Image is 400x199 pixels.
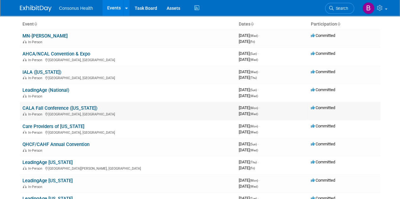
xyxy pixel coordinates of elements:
span: In-Person [28,185,44,189]
a: AHCA/NCAL Convention & Expo [22,51,90,57]
span: (Fri) [250,40,255,44]
img: In-Person Event [23,40,27,43]
span: [DATE] [239,148,258,152]
th: Participation [308,19,380,30]
span: In-Person [28,112,44,116]
span: (Sun) [250,52,257,56]
span: [DATE] [239,75,257,80]
span: - [259,105,260,110]
span: (Wed) [250,70,258,74]
span: (Wed) [250,131,258,134]
span: [DATE] [239,111,258,116]
img: In-Person Event [23,149,27,152]
a: CALA Fall Conference ([US_STATE]) [22,105,97,111]
span: [DATE] [239,33,260,38]
span: In-Person [28,149,44,153]
span: (Wed) [250,112,258,116]
span: [DATE] [239,142,259,146]
span: - [258,87,259,92]
span: - [258,160,259,164]
span: (Mon) [250,106,258,110]
span: - [259,124,260,128]
span: (Wed) [250,94,258,98]
span: [DATE] [239,160,259,164]
a: Search [325,3,354,14]
a: IALA ([US_STATE]) [22,69,61,75]
span: (Wed) [250,149,258,152]
span: - [259,69,260,74]
span: Committed [311,124,335,128]
span: - [258,51,259,56]
span: [DATE] [239,87,259,92]
span: (Sun) [250,88,257,92]
div: [GEOGRAPHIC_DATA], [GEOGRAPHIC_DATA] [22,75,234,80]
span: (Thu) [250,76,257,79]
span: (Wed) [250,58,258,61]
span: [DATE] [239,51,259,56]
span: In-Person [28,94,44,98]
a: LeadingAge (National) [22,87,69,93]
span: [DATE] [239,166,255,170]
span: In-Person [28,131,44,135]
span: [DATE] [239,39,255,44]
span: Committed [311,105,335,110]
img: In-Person Event [23,94,27,97]
img: In-Person Event [23,167,27,170]
div: [GEOGRAPHIC_DATA], [GEOGRAPHIC_DATA] [22,111,234,116]
span: In-Person [28,167,44,171]
span: Committed [311,178,335,183]
img: In-Person Event [23,185,27,188]
img: In-Person Event [23,58,27,61]
th: Dates [236,19,308,30]
img: Bridget Crane [362,2,374,14]
a: LeadingAge [US_STATE] [22,178,73,184]
span: (Fri) [250,167,255,170]
img: In-Person Event [23,76,27,79]
span: (Wed) [250,34,258,38]
span: (Sun) [250,143,257,146]
span: (Wed) [250,185,258,188]
img: In-Person Event [23,112,27,115]
span: [DATE] [239,184,258,189]
span: Search [334,6,348,11]
span: In-Person [28,76,44,80]
span: [DATE] [239,57,258,62]
a: QHCF/CAHF Annual Convention [22,142,89,147]
span: - [259,178,260,183]
span: [DATE] [239,124,260,128]
span: [DATE] [239,105,260,110]
a: Care Providers of [US_STATE] [22,124,84,129]
th: Event [20,19,236,30]
span: Committed [311,160,335,164]
a: Sort by Participation Type [337,21,340,26]
span: Committed [311,69,335,74]
div: [GEOGRAPHIC_DATA], [GEOGRAPHIC_DATA] [22,130,234,135]
div: [GEOGRAPHIC_DATA], [GEOGRAPHIC_DATA] [22,57,234,62]
span: Committed [311,142,335,146]
span: [DATE] [239,178,260,183]
span: - [258,142,259,146]
a: Sort by Start Date [250,21,254,26]
span: Committed [311,87,335,92]
span: [DATE] [239,130,258,134]
span: Consonus Health [59,6,93,11]
a: LeadingAge [US_STATE] [22,160,73,165]
span: (Mon) [250,179,258,182]
span: Committed [311,51,335,56]
span: [DATE] [239,93,258,98]
span: (Thu) [250,161,257,164]
span: In-Person [28,40,44,44]
div: [GEOGRAPHIC_DATA][PERSON_NAME], [GEOGRAPHIC_DATA] [22,166,234,171]
a: MN-[PERSON_NAME] [22,33,68,39]
img: In-Person Event [23,131,27,134]
span: (Mon) [250,125,258,128]
span: - [259,33,260,38]
span: [DATE] [239,69,260,74]
span: In-Person [28,58,44,62]
a: Sort by Event Name [34,21,37,26]
span: Committed [311,33,335,38]
img: ExhibitDay [20,5,52,12]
